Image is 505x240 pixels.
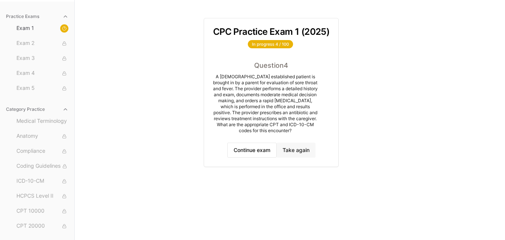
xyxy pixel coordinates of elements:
span: Compliance [16,147,68,155]
span: Exam 4 [16,69,68,78]
div: In progress 4 / 100 [248,40,293,48]
button: Coding Guidelines [13,160,71,172]
span: Exam 3 [16,54,68,63]
button: Anatomy [13,130,71,142]
button: CPT 20000 [13,220,71,232]
div: Question 4 [213,60,329,71]
h3: CPC Practice Exam 1 (2025) [213,27,329,36]
button: Exam 3 [13,52,71,64]
span: CPT 10000 [16,207,68,215]
button: Compliance [13,145,71,157]
span: Exam 2 [16,39,68,48]
button: Exam 2 [13,37,71,49]
button: Exam 4 [13,67,71,79]
span: Medical Terminology [16,117,68,125]
button: Medical Terminology [13,115,71,127]
button: Exam 5 [13,82,71,94]
button: HCPCS Level II [13,190,71,202]
span: Coding Guidelines [16,162,68,170]
button: Practice Exams [3,10,71,22]
button: CPT 10000 [13,205,71,217]
span: Exam 5 [16,84,68,92]
button: Exam 1 [13,22,71,34]
div: A [DEMOGRAPHIC_DATA] established patient is brought in by a parent for evaluation of sore throat ... [213,74,318,134]
button: ICD-10-CM [13,175,71,187]
span: CPT 20000 [16,222,68,230]
span: Exam 1 [16,24,68,33]
span: ICD-10-CM [16,177,68,185]
button: Category Practice [3,103,71,115]
button: Continue exam [227,143,277,158]
button: Take again [277,143,315,158]
span: Anatomy [16,132,68,140]
span: HCPCS Level II [16,192,68,200]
